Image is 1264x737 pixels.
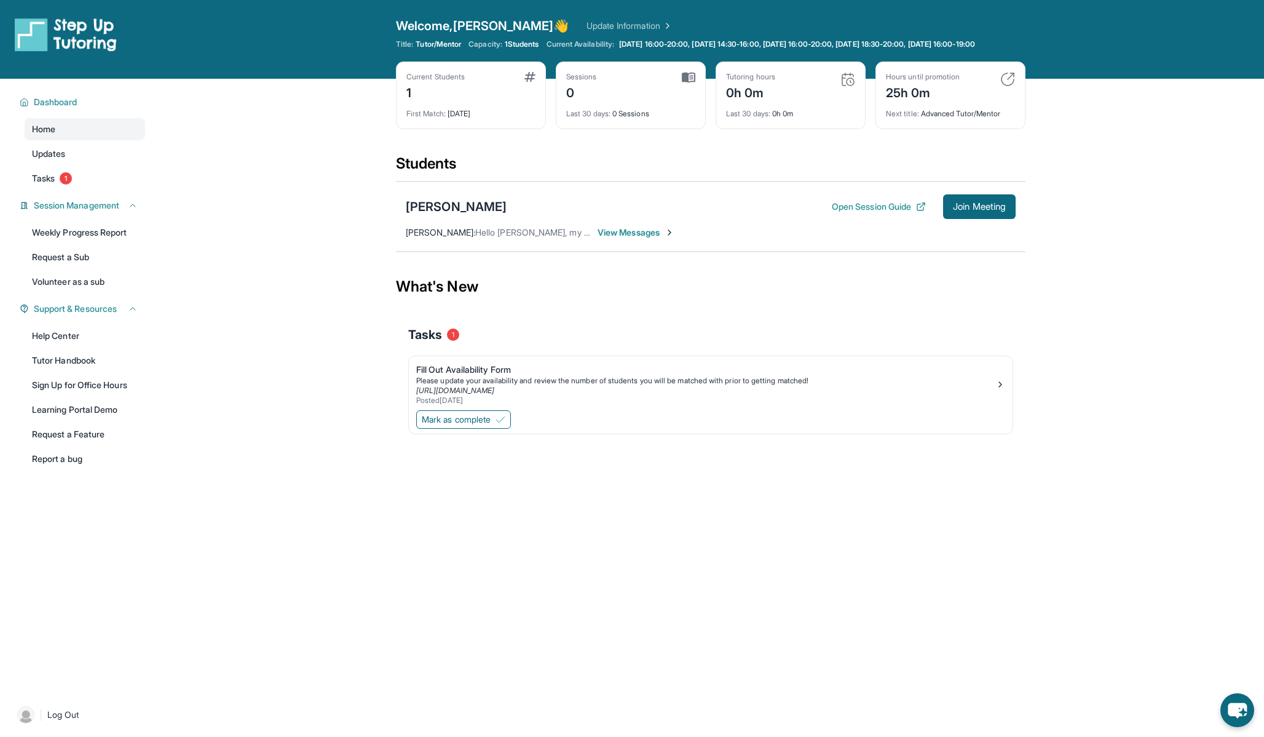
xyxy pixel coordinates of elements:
[25,374,145,396] a: Sign Up for Office Hours
[60,172,72,185] span: 1
[617,39,978,49] a: [DATE] 16:00-20:00, [DATE] 14:30-16:00, [DATE] 16:00-20:00, [DATE] 18:30-20:00, [DATE] 16:00-19:00
[396,39,413,49] span: Title:
[619,39,975,49] span: [DATE] 16:00-20:00, [DATE] 14:30-16:00, [DATE] 16:00-20:00, [DATE] 18:30-20:00, [DATE] 16:00-19:00
[416,364,995,376] div: Fill Out Availability Form
[726,102,855,119] div: 0h 0m
[406,82,465,102] div: 1
[25,221,145,244] a: Weekly Progress Report
[25,246,145,268] a: Request a Sub
[505,39,539,49] span: 1 Students
[416,410,511,429] button: Mark as complete
[886,72,960,82] div: Hours until promotion
[32,123,55,135] span: Home
[524,72,535,82] img: card
[409,356,1013,408] a: Fill Out Availability FormPlease update your availability and review the number of students you w...
[34,303,117,315] span: Support & Resources
[25,325,145,347] a: Help Center
[832,201,926,213] button: Open Session Guide
[29,303,138,315] button: Support & Resources
[547,39,614,49] span: Current Availability:
[47,709,79,721] span: Log Out
[32,148,66,160] span: Updates
[598,226,674,239] span: View Messages
[566,72,597,82] div: Sessions
[25,143,145,165] a: Updates
[17,706,34,723] img: user-img
[665,228,674,237] img: Chevron-Right
[886,109,919,118] span: Next title :
[34,96,77,108] span: Dashboard
[406,109,446,118] span: First Match :
[726,109,770,118] span: Last 30 days :
[25,167,145,189] a: Tasks1
[25,271,145,293] a: Volunteer as a sub
[416,396,995,405] div: Posted [DATE]
[396,154,1025,181] div: Students
[12,701,145,728] a: |Log Out
[566,109,610,118] span: Last 30 days :
[406,102,535,119] div: [DATE]
[886,102,1015,119] div: Advanced Tutor/Mentor
[496,415,505,424] img: Mark as complete
[25,423,145,445] a: Request a Feature
[25,399,145,421] a: Learning Portal Demo
[29,96,138,108] button: Dashboard
[29,199,138,212] button: Session Management
[416,376,995,386] div: Please update your availability and review the number of students you will be matched with prior ...
[447,329,459,341] span: 1
[886,82,960,102] div: 25h 0m
[416,39,461,49] span: Tutor/Mentor
[840,72,855,87] img: card
[660,20,673,32] img: Chevron Right
[408,326,442,343] span: Tasks
[396,260,1025,314] div: What's New
[566,82,597,102] div: 0
[1000,72,1015,87] img: card
[25,118,145,140] a: Home
[406,227,475,237] span: [PERSON_NAME] :
[406,72,465,82] div: Current Students
[682,72,695,83] img: card
[396,17,569,34] span: Welcome, [PERSON_NAME] 👋
[587,20,673,32] a: Update Information
[15,17,117,52] img: logo
[25,349,145,372] a: Tutor Handbook
[32,172,55,185] span: Tasks
[726,82,775,102] div: 0h 0m
[422,413,491,426] span: Mark as complete
[25,448,145,470] a: Report a bug
[468,39,502,49] span: Capacity:
[943,194,1016,219] button: Join Meeting
[39,707,42,722] span: |
[953,203,1006,210] span: Join Meeting
[726,72,775,82] div: Tutoring hours
[1220,693,1254,727] button: chat-button
[566,102,695,119] div: 0 Sessions
[406,198,507,215] div: [PERSON_NAME]
[34,199,119,212] span: Session Management
[416,386,494,395] a: [URL][DOMAIN_NAME]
